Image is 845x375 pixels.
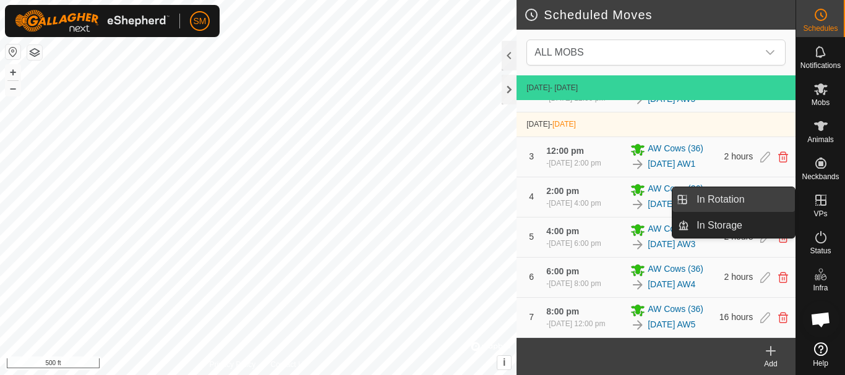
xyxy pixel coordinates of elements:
[546,306,579,316] span: 8:00 pm
[813,284,828,292] span: Infra
[550,83,578,92] span: - [DATE]
[534,47,583,57] span: ALL MOBS
[812,99,830,106] span: Mobs
[648,142,703,157] span: AW Cows (36)
[630,318,645,332] img: To
[648,303,703,318] span: AW Cows (36)
[546,198,601,209] div: -
[6,44,20,59] button: Reset Map
[672,187,795,212] li: In Rotation
[550,120,576,129] span: -
[546,318,605,329] div: -
[648,263,703,277] span: AW Cows (36)
[689,187,795,212] a: In Rotation
[813,210,827,217] span: VPs
[524,7,796,22] h2: Scheduled Moves
[697,192,744,207] span: In Rotation
[552,120,576,129] span: [DATE]
[803,25,838,32] span: Schedules
[549,199,601,208] span: [DATE] 4:00 pm
[672,213,795,238] li: In Storage
[546,238,601,249] div: -
[630,237,645,252] img: To
[546,278,601,289] div: -
[648,278,695,291] a: [DATE] AW4
[15,10,169,32] img: Gallagher Logo
[546,226,579,236] span: 4:00 pm
[630,277,645,292] img: To
[697,218,742,233] span: In Storage
[529,192,534,201] span: 4
[800,62,841,69] span: Notifications
[503,357,505,368] span: i
[270,359,307,370] a: Contact Us
[746,358,796,369] div: Add
[648,238,695,251] a: [DATE] AW3
[546,146,584,156] span: 12:00 pm
[546,158,601,169] div: -
[689,213,795,238] a: In Storage
[529,272,534,282] span: 6
[529,312,534,322] span: 7
[497,356,511,369] button: i
[549,159,601,167] span: [DATE] 2:00 pm
[27,45,42,60] button: Map Layers
[802,173,839,180] span: Neckbands
[546,266,579,276] span: 6:00 pm
[549,279,601,288] span: [DATE] 8:00 pm
[630,197,645,212] img: To
[807,136,834,143] span: Animals
[529,232,534,242] span: 5
[758,40,783,65] div: dropdown trigger
[549,319,605,328] span: [DATE] 12:00 pm
[802,301,839,338] div: Open chat
[719,312,753,322] span: 16 hours
[526,120,550,129] span: [DATE]
[526,83,550,92] span: [DATE]
[648,182,703,197] span: AW Cows (36)
[529,151,534,161] span: 3
[630,157,645,172] img: To
[724,151,753,161] span: 2 hours
[546,186,579,196] span: 2:00 pm
[6,81,20,96] button: –
[724,272,753,282] span: 2 hours
[194,15,207,28] span: SM
[530,40,758,65] span: ALL MOBS
[648,158,695,171] a: [DATE] AW1
[813,360,828,367] span: Help
[796,337,845,372] a: Help
[6,65,20,80] button: +
[648,318,695,331] a: [DATE] AW5
[549,239,601,248] span: [DATE] 6:00 pm
[648,198,695,211] a: [DATE] AW2
[648,222,703,237] span: AW Cows (36)
[210,359,256,370] a: Privacy Policy
[810,247,831,255] span: Status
